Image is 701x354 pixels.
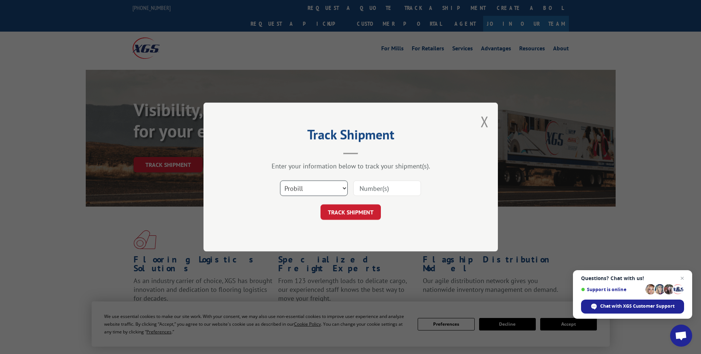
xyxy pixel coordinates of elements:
[481,112,489,131] button: Close modal
[321,204,381,220] button: TRACK SHIPMENT
[353,180,421,196] input: Number(s)
[240,162,461,170] div: Enter your information below to track your shipment(s).
[240,129,461,143] h2: Track Shipment
[678,274,687,283] span: Close chat
[581,287,643,292] span: Support is online
[581,300,684,314] div: Chat with XGS Customer Support
[600,303,675,310] span: Chat with XGS Customer Support
[581,275,684,281] span: Questions? Chat with us!
[670,325,692,347] div: Open chat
